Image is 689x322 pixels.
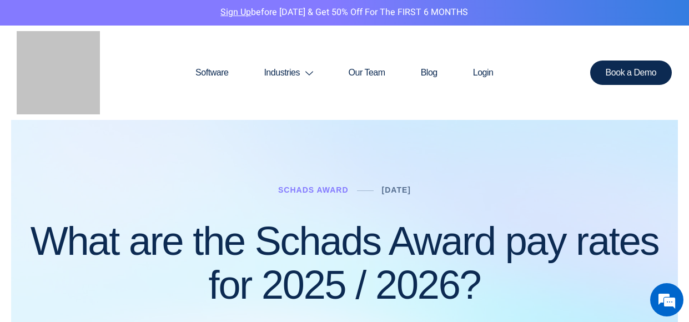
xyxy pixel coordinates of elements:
[403,46,455,99] a: Blog
[8,6,681,20] p: before [DATE] & Get 50% Off for the FIRST 6 MONTHS
[22,219,667,307] h1: What are the Schads Award pay rates for 2025 / 2026?
[455,46,511,99] a: Login
[590,61,672,85] a: Book a Demo
[178,46,246,99] a: Software
[331,46,403,99] a: Our Team
[278,185,349,194] a: Schads Award
[382,185,411,194] a: [DATE]
[220,6,251,19] a: Sign Up
[606,68,657,77] span: Book a Demo
[246,46,330,99] a: Industries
